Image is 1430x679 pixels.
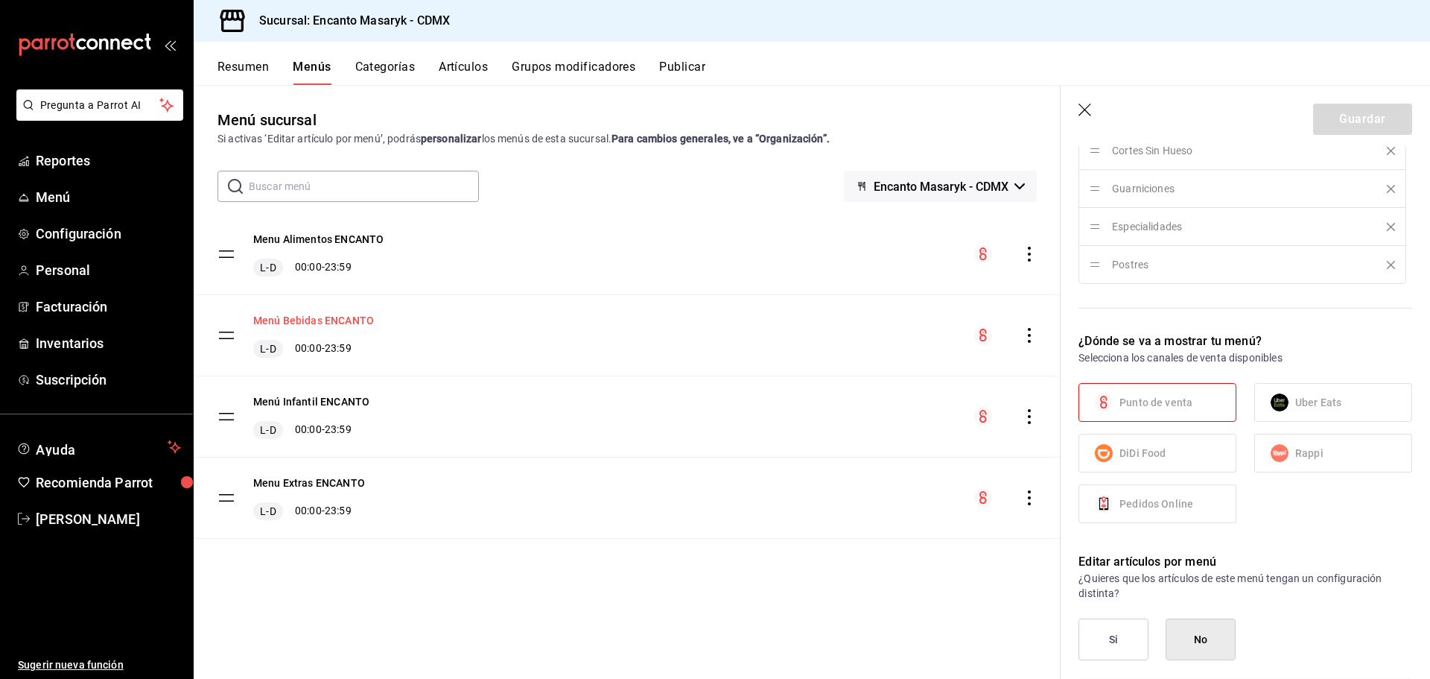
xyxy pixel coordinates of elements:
span: L-D [257,341,279,356]
span: DiDi Food [1119,446,1166,461]
span: L-D [257,504,279,519]
p: ¿Dónde se va a mostrar tu menú? [1078,332,1412,350]
button: Categorías [355,60,416,85]
span: Menú [36,187,181,207]
button: Resumen [217,60,269,85]
span: Facturación [36,297,181,317]
p: ¿Quieres que los artículos de este menú tengan un configuración distinta? [1078,571,1412,601]
button: Menu Extras ENCANTO [253,476,365,490]
button: drag [217,408,235,426]
span: Configuración [36,224,181,244]
button: actions [1022,328,1037,343]
span: Pedidos Online [1119,496,1193,512]
button: Publicar [659,60,705,85]
span: Reportes [36,151,181,171]
button: actions [1022,247,1037,262]
strong: personalizar [421,133,482,145]
table: menu-maker-table [194,214,1061,539]
h3: Sucursal: Encanto Masaryk - CDMX [247,12,450,30]
span: Suscripción [36,370,181,390]
p: Selecciona los canales de venta disponibles [1078,350,1412,365]
button: Menú Infantil ENCANTO [253,394,369,409]
button: actions [1022,409,1037,424]
span: Sugerir nueva función [18,657,181,673]
button: Si [1078,619,1148,660]
p: Editar artículos por menú [1078,553,1412,571]
button: Menu Alimentos ENCANTO [253,232,384,247]
button: Menú Bebidas ENCANTO [253,313,374,328]
span: Inventarios [36,333,181,353]
button: Pregunta a Parrot AI [16,89,183,121]
input: Buscar menú [249,171,479,201]
div: 00:00 - 23:59 [253,421,369,439]
span: Uber Eats [1295,395,1341,411]
span: Ayuda [36,438,162,456]
a: Pregunta a Parrot AI [10,108,183,124]
button: No [1166,619,1236,660]
strong: Para cambios generales, ve a “Organización”. [611,133,830,145]
button: Artículos [439,60,488,85]
button: Menús [293,60,331,85]
span: Pregunta a Parrot AI [40,98,160,113]
div: navigation tabs [217,60,1430,85]
button: Grupos modificadores [512,60,635,85]
div: 00:00 - 23:59 [253,259,384,277]
button: Encanto Masaryk - CDMX [844,171,1037,202]
span: [PERSON_NAME] [36,509,181,529]
button: drag [217,245,235,263]
div: 00:00 - 23:59 [253,340,374,358]
button: open_drawer_menu [164,39,176,51]
div: Si activas ‘Editar artículo por menú’, podrás los menús de esta sucursal. [217,131,1037,147]
span: Encanto Masaryk - CDMX [874,180,1008,194]
span: Personal [36,260,181,280]
span: Rappi [1295,446,1323,461]
button: actions [1022,490,1037,505]
div: 00:00 - 23:59 [253,502,365,520]
span: Recomienda Parrot [36,473,181,493]
span: L-D [257,260,279,275]
div: Menú sucursal [217,109,317,131]
button: drag [217,489,235,507]
button: drag [217,326,235,344]
span: L-D [257,423,279,438]
span: Punto de venta [1119,395,1192,411]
